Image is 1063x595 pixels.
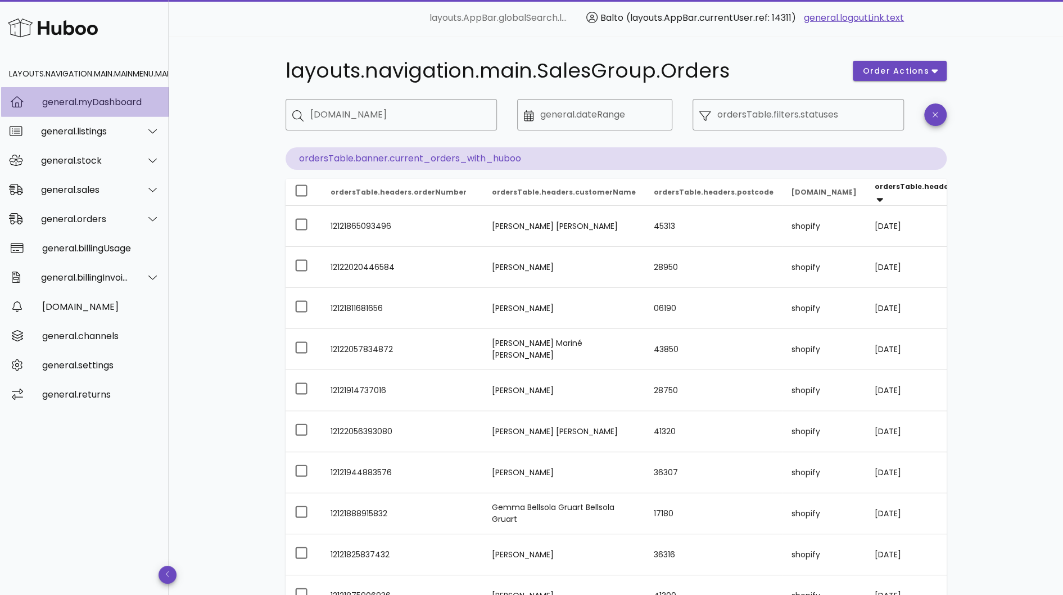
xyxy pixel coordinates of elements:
td: 12121865093496 [322,206,483,247]
td: shopify [782,329,866,370]
span: ordersTable.headers.orderNumber [331,187,467,197]
td: 06190 [645,288,782,329]
div: general.billingUsage [42,243,160,254]
td: shopify [782,452,866,493]
td: [PERSON_NAME] [PERSON_NAME] [483,411,645,452]
td: [DATE] [866,534,1007,575]
div: general.stock [41,155,133,166]
span: order actions [862,65,929,77]
span: ordersTable.headers.customerName [492,187,636,197]
td: [PERSON_NAME] [PERSON_NAME] [483,206,645,247]
td: [DATE] [866,329,1007,370]
td: Gemma Bellsola Gruart Bellsola Gruart [483,493,645,534]
td: shopify [782,206,866,247]
td: shopify [782,370,866,411]
div: general.channels [42,331,160,341]
img: Huboo Logo [8,16,98,40]
span: (layouts.AppBar.currentUser.ref: 14311) [626,11,796,24]
td: shopify [782,493,866,534]
th: ordersTable.headers.channel [782,179,866,206]
td: [PERSON_NAME] Mariné [PERSON_NAME] [483,329,645,370]
td: 28750 [645,370,782,411]
td: [DATE] [866,411,1007,452]
td: shopify [782,534,866,575]
div: general.listings [41,126,133,137]
th: ordersTable.headers.customerName [483,179,645,206]
td: [DATE] [866,206,1007,247]
td: [DATE] [866,288,1007,329]
td: 12121825837432 [322,534,483,575]
td: 17180 [645,493,782,534]
td: [DATE] [866,370,1007,411]
td: 12121811681656 [322,288,483,329]
div: [DOMAIN_NAME] [42,301,160,312]
th: ordersTable.headers.orderNumber [322,179,483,206]
a: general.logoutLink.text [804,11,904,25]
td: 43850 [645,329,782,370]
span: [DOMAIN_NAME] [791,187,857,197]
div: general.returns [42,389,160,400]
td: 41320 [645,411,782,452]
span: ordersTable.headers.postcode [654,187,773,197]
th: ordersTable.headers.postcode [645,179,782,206]
td: [PERSON_NAME] [483,534,645,575]
td: 12122056393080 [322,411,483,452]
td: [DATE] [866,247,1007,288]
p: ordersTable.banner.current_orders_with_huboo [286,147,947,170]
td: shopify [782,288,866,329]
td: 36307 [645,452,782,493]
th: ordersTable.headers.orderDate: Sorted descending. Activate to remove sorting. [866,179,1007,206]
td: [DATE] [866,493,1007,534]
div: general.myDashboard [42,97,160,107]
td: 12122020446584 [322,247,483,288]
td: 36316 [645,534,782,575]
td: 12121888915832 [322,493,483,534]
div: general.settings [42,360,160,371]
td: 28950 [645,247,782,288]
td: 45313 [645,206,782,247]
td: [PERSON_NAME] [483,288,645,329]
td: [PERSON_NAME] [483,370,645,411]
div: general.billingInvoicingAndPayments [41,272,133,283]
td: [PERSON_NAME] [483,247,645,288]
td: 12121914737016 [322,370,483,411]
td: shopify [782,247,866,288]
td: [PERSON_NAME] [483,452,645,493]
td: shopify [782,411,866,452]
div: general.sales [41,184,133,195]
td: 12122057834872 [322,329,483,370]
span: Balto [600,11,623,24]
h1: layouts.navigation.main.SalesGroup.Orders [286,61,840,81]
button: order actions [853,61,946,81]
div: general.orders [41,214,133,224]
td: [DATE] [866,452,1007,493]
span: ordersTable.headers.orderDate [875,182,998,191]
td: 12121944883576 [322,452,483,493]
